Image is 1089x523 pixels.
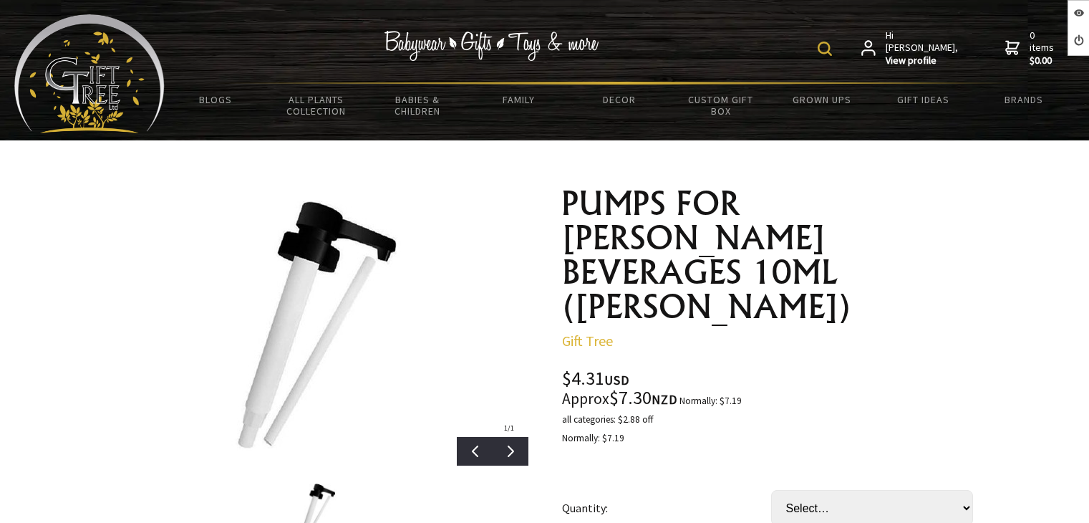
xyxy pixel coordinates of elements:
h1: PUMPS FOR [PERSON_NAME] BEVERAGES 10ML ([PERSON_NAME]) [562,186,980,324]
a: All Plants Collection [266,85,367,126]
span: USD [604,372,629,388]
a: Gift Tree [562,332,613,350]
img: Babywear - Gifts - Toys & more [384,31,599,61]
span: 0 items [1030,29,1057,67]
span: NZD [652,391,677,408]
strong: View profile [886,54,959,67]
strong: $0.00 [1030,54,1057,67]
span: Hi [PERSON_NAME], [886,29,959,67]
img: PUMPS FOR SHOTT BEVERAGES 10ML (SHOTT) [174,201,463,451]
a: Brands [974,85,1075,115]
a: 0 items$0.00 [1005,29,1057,67]
a: Grown Ups [771,85,872,115]
img: Babyware - Gifts - Toys and more... [14,14,165,133]
a: Family [468,85,569,115]
span: 1 [504,423,508,433]
small: all categories: $2.88 off Normally: $7.19 [562,413,653,444]
a: BLOGS [165,85,266,115]
a: Babies & Children [367,85,468,126]
a: Hi [PERSON_NAME],View profile [861,29,959,67]
a: Custom Gift Box [670,85,771,126]
div: /1 [490,419,528,437]
small: Normally: $7.19 [679,395,742,407]
span: $4.31 $7.30 [562,366,677,409]
a: Decor [569,85,670,115]
img: product search [818,42,832,56]
a: Gift Ideas [873,85,974,115]
small: Approx [562,389,609,408]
